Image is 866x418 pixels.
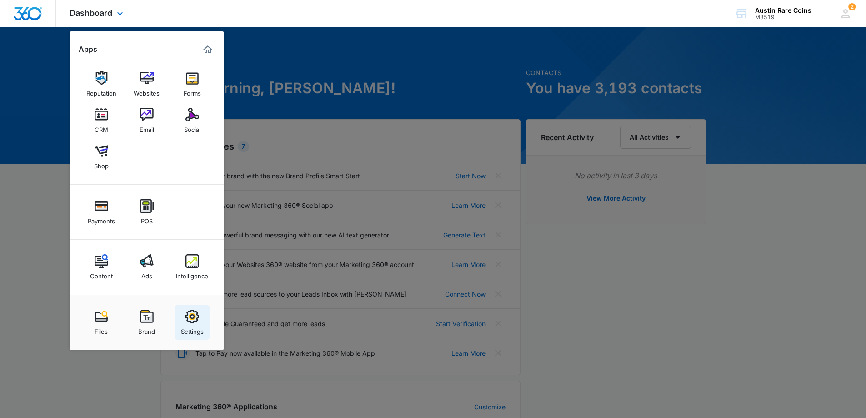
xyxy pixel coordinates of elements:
[848,3,856,10] span: 2
[181,323,204,335] div: Settings
[134,85,160,97] div: Websites
[130,305,164,340] a: Brand
[70,8,112,18] span: Dashboard
[184,85,201,97] div: Forms
[141,268,152,280] div: Ads
[176,268,208,280] div: Intelligence
[184,121,200,133] div: Social
[84,67,119,101] a: Reputation
[84,305,119,340] a: Files
[140,121,154,133] div: Email
[848,3,856,10] div: notifications count
[130,67,164,101] a: Websites
[95,121,108,133] div: CRM
[175,250,210,284] a: Intelligence
[130,103,164,138] a: Email
[200,42,215,57] a: Marketing 360® Dashboard
[94,158,109,170] div: Shop
[175,67,210,101] a: Forms
[95,323,108,335] div: Files
[175,103,210,138] a: Social
[175,305,210,340] a: Settings
[755,7,811,14] div: account name
[88,213,115,225] div: Payments
[84,103,119,138] a: CRM
[130,195,164,229] a: POS
[141,213,153,225] div: POS
[84,195,119,229] a: Payments
[79,45,97,54] h2: Apps
[84,250,119,284] a: Content
[138,323,155,335] div: Brand
[130,250,164,284] a: Ads
[755,14,811,20] div: account id
[86,85,116,97] div: Reputation
[84,140,119,174] a: Shop
[90,268,113,280] div: Content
